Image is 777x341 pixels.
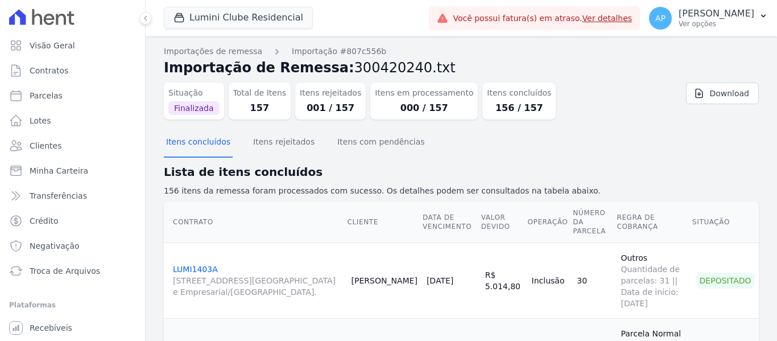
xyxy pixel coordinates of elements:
span: Quantidade de parcelas: 31 || Data de início: [DATE] [621,264,687,309]
th: Regra de Cobrança [616,202,692,243]
th: Número da Parcela [572,202,616,243]
th: Operação [527,202,573,243]
td: 30 [572,243,616,318]
button: Lumini Clube Residencial [164,7,313,28]
th: Data de Vencimento [422,202,481,243]
span: Troca de Arquivos [30,265,100,277]
span: Lotes [30,115,51,126]
a: Negativação [5,235,140,257]
span: Finalizada [168,101,220,115]
a: Download [686,83,759,104]
td: R$ 5.014,80 [481,243,527,318]
a: Importação #807c556b [292,46,386,57]
button: Itens com pendências [335,128,427,158]
span: Parcelas [30,90,63,101]
span: Negativação [30,240,80,252]
span: 300420240.txt [354,60,456,76]
a: Contratos [5,59,140,82]
a: Troca de Arquivos [5,260,140,282]
span: Minha Carteira [30,165,88,176]
nav: Breadcrumb [164,46,759,57]
span: Clientes [30,140,61,151]
th: Situação [692,202,759,243]
a: Crédito [5,209,140,232]
p: 156 itens da remessa foram processados com sucesso. Os detalhes podem ser consultados na tabela a... [164,185,759,197]
span: AP [655,14,666,22]
a: Transferências [5,184,140,207]
button: AP [PERSON_NAME] Ver opções [640,2,777,34]
a: Lotes [5,109,140,132]
a: Parcelas [5,84,140,107]
span: Recebíveis [30,322,72,334]
a: Visão Geral [5,34,140,57]
h2: Importação de Remessa: [164,57,759,78]
button: Itens rejeitados [251,128,317,158]
p: Ver opções [679,19,754,28]
th: Valor devido [481,202,527,243]
span: Contratos [30,65,68,76]
dt: Situação [168,87,220,99]
td: Outros [616,243,692,318]
a: Recebíveis [5,317,140,339]
dd: 001 / 157 [300,101,361,115]
dt: Itens rejeitados [300,87,361,99]
div: Plataformas [9,298,136,312]
dd: 157 [233,101,287,115]
h2: Lista de itens concluídos [164,163,759,180]
span: Crédito [30,215,59,227]
a: Clientes [5,134,140,157]
a: Minha Carteira [5,159,140,182]
dd: 000 / 157 [375,101,473,115]
span: Visão Geral [30,40,75,51]
span: [STREET_ADDRESS][GEOGRAPHIC_DATA] e Empresarial/[GEOGRAPHIC_DATA]. [173,275,342,298]
dt: Total de Itens [233,87,287,99]
th: Contrato [164,202,347,243]
div: Depositado [696,273,754,289]
dt: Itens concluídos [487,87,551,99]
td: Inclusão [527,243,573,318]
span: Você possui fatura(s) em atraso. [453,13,632,24]
span: Transferências [30,190,87,202]
dt: Itens em processamento [375,87,473,99]
p: [PERSON_NAME] [679,8,754,19]
a: Importações de remessa [164,46,262,57]
th: Cliente [347,202,422,243]
a: Ver detalhes [582,14,633,23]
td: [DATE] [422,243,481,318]
dd: 156 / 157 [487,101,551,115]
button: Itens concluídos [164,128,233,158]
a: LUMI1403A[STREET_ADDRESS][GEOGRAPHIC_DATA] e Empresarial/[GEOGRAPHIC_DATA]. [173,265,342,298]
td: [PERSON_NAME] [347,243,422,318]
